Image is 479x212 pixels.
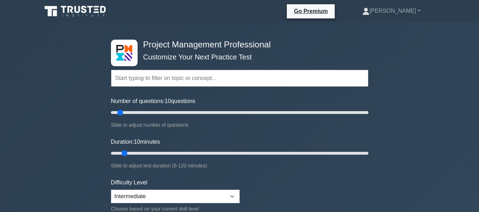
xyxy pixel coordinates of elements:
[165,98,171,104] span: 10
[111,138,160,146] label: Duration: minutes
[134,139,140,145] span: 10
[140,40,334,50] h4: Project Management Professional
[111,178,147,187] label: Difficulty Level
[111,70,368,87] input: Start typing to filter on topic or concept...
[290,7,332,16] a: Go Premium
[111,161,368,170] div: Slide to adjust test duration (5-120 minutes)
[111,121,368,129] div: Slide to adjust number of questions
[111,97,195,105] label: Number of questions: questions
[345,4,438,18] a: [PERSON_NAME]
